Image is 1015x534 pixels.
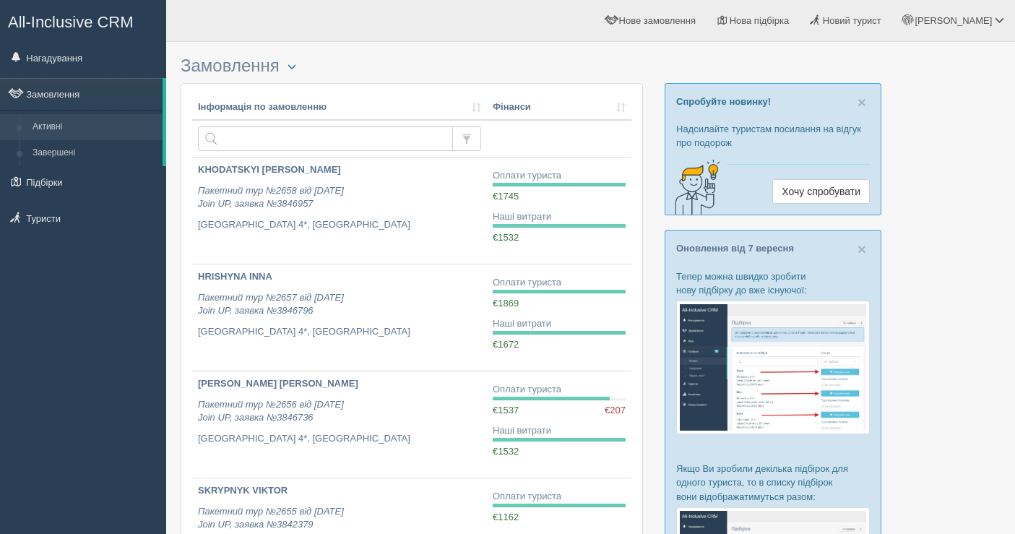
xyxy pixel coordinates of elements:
[676,270,870,297] p: Тепер можна швидко зробити нову підбірку до вже існуючої:
[198,126,453,151] input: Пошук за номером замовлення, ПІБ або паспортом туриста
[198,164,341,175] b: KHODATSKYI [PERSON_NAME]
[198,506,344,530] i: Пакетний тур №2655 від [DATE] Join UP, заявка №3842379
[676,243,794,254] a: Оновлення від 7 вересня
[198,292,344,316] i: Пакетний тур №2657 від [DATE] Join UP, заявка №3846796
[493,317,626,331] div: Наші витрати
[493,424,626,438] div: Наші витрати
[493,210,626,224] div: Наші витрати
[676,95,870,108] p: Спробуйте новинку!
[665,158,723,216] img: creative-idea-2907357.png
[192,158,487,264] a: KHODATSKYI [PERSON_NAME] Пакетний тур №2658 від [DATE]Join UP, заявка №3846957 [GEOGRAPHIC_DATA] ...
[493,339,519,350] span: €1672
[493,276,626,290] div: Оплати туриста
[198,100,481,114] a: Інформація по замовленню
[676,462,870,503] p: Якщо Ви зробили декілька підбірок для одного туриста, то в списку підбірок вони відображатимуться...
[619,15,696,26] span: Нове замовлення
[858,241,866,257] button: Close
[493,446,519,457] span: €1532
[1,1,165,40] a: All-Inclusive CRM
[493,298,519,309] span: €1869
[858,95,866,110] button: Close
[192,371,487,478] a: [PERSON_NAME] [PERSON_NAME] Пакетний тур №2656 від [DATE]Join UP, заявка №3846736 [GEOGRAPHIC_DAT...
[493,100,626,114] a: Фінанси
[198,325,481,339] p: [GEOGRAPHIC_DATA] 4*, [GEOGRAPHIC_DATA]
[198,399,344,423] i: Пакетний тур №2656 від [DATE] Join UP, заявка №3846736
[26,114,163,140] a: Активні
[493,191,519,202] span: €1745
[858,241,866,257] span: ×
[858,94,866,111] span: ×
[198,485,288,496] b: SKRYPNYK VIKTOR
[605,404,626,418] span: €207
[198,432,481,446] p: [GEOGRAPHIC_DATA] 4*, [GEOGRAPHIC_DATA]
[772,179,870,204] a: Хочу спробувати
[493,232,519,243] span: €1532
[915,15,992,26] span: [PERSON_NAME]
[198,378,358,389] b: [PERSON_NAME] [PERSON_NAME]
[198,218,481,232] p: [GEOGRAPHIC_DATA] 4*, [GEOGRAPHIC_DATA]
[198,185,344,210] i: Пакетний тур №2658 від [DATE] Join UP, заявка №3846957
[676,122,870,150] p: Надсилайте туристам посилання на відгук про подорож
[676,301,870,434] img: %D0%BF%D1%96%D0%B4%D0%B1%D1%96%D1%80%D0%BA%D0%B0-%D1%82%D1%83%D1%80%D0%B8%D1%81%D1%82%D1%83-%D1%8...
[493,490,626,504] div: Оплати туриста
[493,405,519,415] span: €1537
[198,271,272,282] b: HRISHYNA INNA
[730,15,790,26] span: Нова підбірка
[823,15,881,26] span: Новий турист
[493,383,626,397] div: Оплати туриста
[493,512,519,522] span: €1162
[8,13,134,31] span: All-Inclusive CRM
[26,140,163,166] a: Завершені
[181,56,643,76] h3: Замовлення
[493,169,626,183] div: Оплати туриста
[192,264,487,371] a: HRISHYNA INNA Пакетний тур №2657 від [DATE]Join UP, заявка №3846796 [GEOGRAPHIC_DATA] 4*, [GEOGRA...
